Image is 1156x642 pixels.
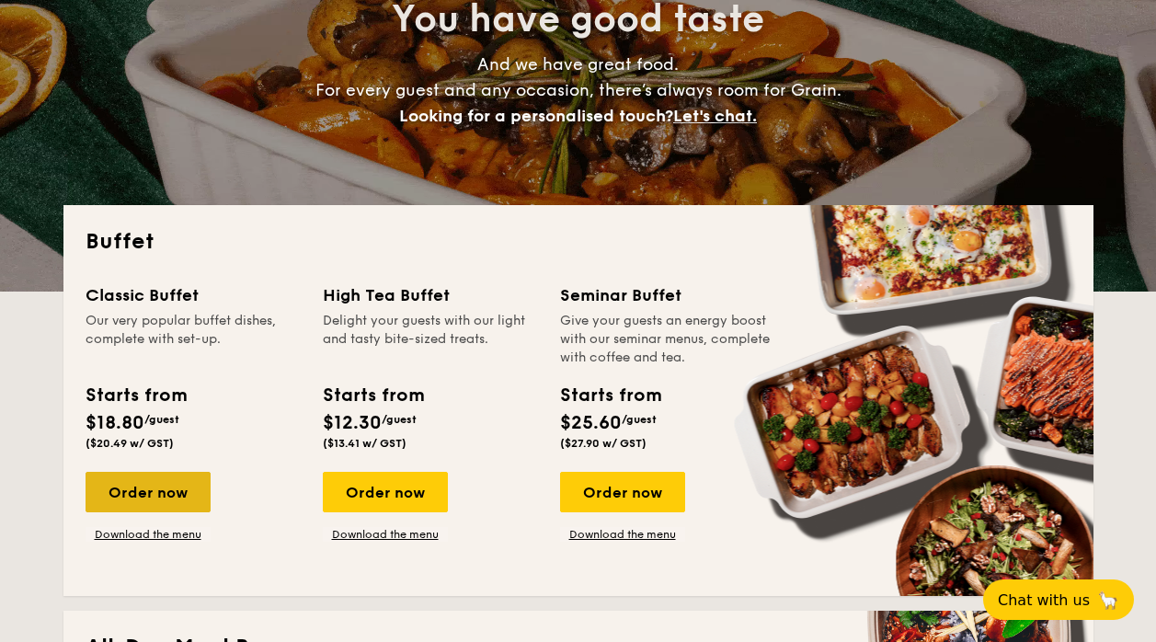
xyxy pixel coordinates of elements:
div: Starts from [86,382,186,409]
span: /guest [622,413,657,426]
span: /guest [382,413,417,426]
span: ($20.49 w/ GST) [86,437,174,450]
span: ($27.90 w/ GST) [560,437,647,450]
span: $25.60 [560,412,622,434]
span: $12.30 [323,412,382,434]
span: /guest [144,413,179,426]
span: Chat with us [998,591,1090,609]
div: Give your guests an energy boost with our seminar menus, complete with coffee and tea. [560,312,775,367]
span: And we have great food. For every guest and any occasion, there’s always room for Grain. [315,54,841,126]
div: High Tea Buffet [323,282,538,308]
h2: Buffet [86,227,1071,257]
span: ($13.41 w/ GST) [323,437,406,450]
button: Chat with us🦙 [983,579,1134,620]
div: Starts from [560,382,660,409]
span: $18.80 [86,412,144,434]
span: Let's chat. [673,106,757,126]
a: Download the menu [560,527,685,542]
div: Starts from [323,382,423,409]
span: 🦙 [1097,590,1119,611]
div: Classic Buffet [86,282,301,308]
div: Delight your guests with our light and tasty bite-sized treats. [323,312,538,367]
div: Order now [323,472,448,512]
div: Order now [86,472,211,512]
a: Download the menu [323,527,448,542]
span: Looking for a personalised touch? [399,106,673,126]
div: Our very popular buffet dishes, complete with set-up. [86,312,301,367]
a: Download the menu [86,527,211,542]
div: Seminar Buffet [560,282,775,308]
div: Order now [560,472,685,512]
